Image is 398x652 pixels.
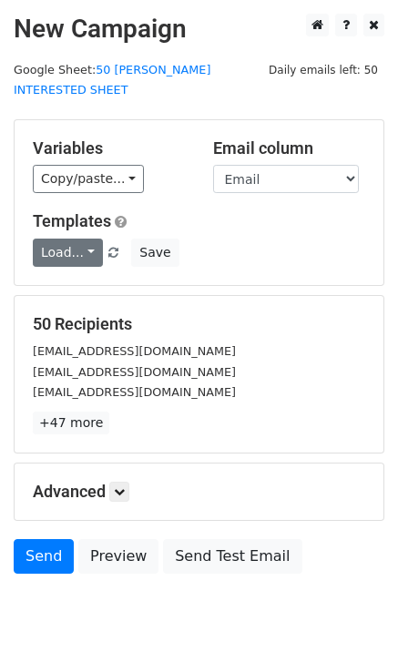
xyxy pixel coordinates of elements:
a: Load... [33,239,103,267]
small: [EMAIL_ADDRESS][DOMAIN_NAME] [33,365,236,379]
span: Daily emails left: 50 [262,60,384,80]
small: Google Sheet: [14,63,210,97]
a: Send Test Email [163,539,301,574]
a: Templates [33,211,111,230]
h5: Variables [33,138,186,158]
a: Preview [78,539,158,574]
small: [EMAIL_ADDRESS][DOMAIN_NAME] [33,385,236,399]
h2: New Campaign [14,14,384,45]
h5: 50 Recipients [33,314,365,334]
iframe: Chat Widget [307,565,398,652]
button: Save [131,239,179,267]
h5: Email column [213,138,366,158]
a: Daily emails left: 50 [262,63,384,76]
small: [EMAIL_ADDRESS][DOMAIN_NAME] [33,344,236,358]
h5: Advanced [33,482,365,502]
a: Send [14,539,74,574]
a: +47 more [33,412,109,434]
a: 50 [PERSON_NAME] INTERESTED SHEET [14,63,210,97]
a: Copy/paste... [33,165,144,193]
